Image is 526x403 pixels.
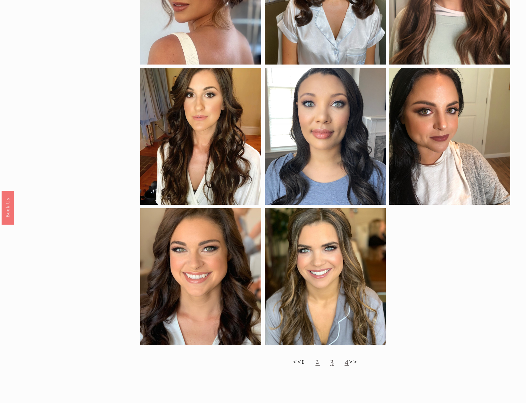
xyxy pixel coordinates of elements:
a: Book Us [2,190,14,224]
a: 3 [330,355,334,366]
a: 2 [315,355,319,366]
strong: 1 [301,355,305,366]
h2: << >> [140,356,510,366]
a: 4 [345,355,349,366]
